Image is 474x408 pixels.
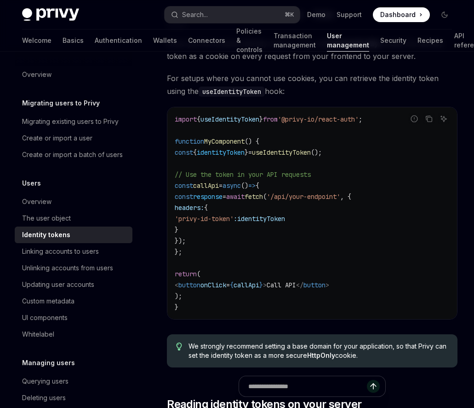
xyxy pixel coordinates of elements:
span: } [175,303,178,311]
button: Send message [367,380,380,393]
span: < [175,281,178,289]
div: Overview [22,196,51,207]
a: Deleting users [15,390,132,406]
span: const [175,181,193,190]
a: Support [337,10,362,19]
a: Updating user accounts [15,276,132,293]
span: => [248,181,256,190]
span: } [175,226,178,234]
span: ( [263,192,267,201]
span: await [226,192,245,201]
span: } [245,148,248,157]
button: Toggle dark mode [437,7,452,22]
span: } [259,281,263,289]
span: > [263,281,267,289]
span: } [259,115,263,123]
a: Demo [307,10,326,19]
h5: Migrating users to Privy [22,98,100,109]
span: headers: [175,204,204,212]
button: Ask AI [438,113,450,125]
span: callApi [234,281,259,289]
span: import [175,115,197,123]
span: () [241,181,248,190]
span: }); [175,237,186,245]
div: Custom metadata [22,296,74,307]
span: fetch [245,192,263,201]
div: The user object [22,213,71,224]
span: = [248,148,252,157]
a: Dashboard [373,7,430,22]
span: MyComponent [204,137,245,146]
a: Policies & controls [236,29,263,52]
span: : [234,215,237,223]
button: Report incorrect code [408,113,420,125]
span: () { [245,137,259,146]
span: identityToken [197,148,245,157]
span: Call API [267,281,296,289]
span: useIdentityToken [200,115,259,123]
h5: Managing users [22,357,75,368]
svg: Tip [176,343,183,351]
a: Recipes [417,29,443,52]
span: = [223,192,226,201]
span: , { [340,192,351,201]
img: dark logo [22,8,79,21]
span: const [175,148,193,157]
a: Migrating existing users to Privy [15,113,132,130]
span: response [193,192,223,201]
span: ); [175,292,182,300]
span: </ [296,281,303,289]
a: Overview [15,66,132,83]
span: onClick [200,281,226,289]
span: = [219,181,223,190]
a: Wallets [153,29,177,52]
a: UI components [15,309,132,326]
a: Welcome [22,29,51,52]
div: Identity tokens [22,229,70,240]
span: Dashboard [380,10,416,19]
div: Search... [182,9,208,20]
div: Querying users [22,376,69,387]
span: async [223,181,241,190]
div: Linking accounts to users [22,246,99,257]
span: We strongly recommend setting a base domain for your application, so that Privy can set the ident... [188,342,448,360]
a: Identity tokens [15,227,132,243]
span: { [197,115,200,123]
span: button [178,281,200,289]
span: ⌘ K [285,11,294,18]
span: { [256,181,259,190]
span: { [204,204,208,212]
a: The user object [15,210,132,227]
a: Overview [15,193,132,210]
h5: Users [22,178,41,189]
div: Unlinking accounts from users [22,262,113,274]
div: Create or import a user [22,133,92,144]
span: For setups where you cannot use cookies, you can retrieve the identity token using the hook: [167,72,457,98]
span: { [230,281,234,289]
span: (); [311,148,322,157]
span: { [193,148,197,157]
input: Ask a question... [248,376,367,396]
a: Whitelabel [15,326,132,343]
a: Connectors [188,29,225,52]
span: }; [175,248,182,256]
code: useIdentityToken [199,87,265,97]
div: Updating user accounts [22,279,94,290]
span: ( [197,270,200,278]
span: > [326,281,329,289]
div: Deleting users [22,392,66,403]
a: Transaction management [274,29,316,52]
strong: HttpOnly [307,351,335,359]
a: Create or import a batch of users [15,146,132,163]
a: User management [327,29,369,52]
span: ; [359,115,362,123]
span: '/api/your-endpoint' [267,192,340,201]
a: Create or import a user [15,130,132,146]
span: function [175,137,204,146]
span: callApi [193,181,219,190]
button: Open search [165,6,300,23]
div: UI components [22,312,68,323]
span: const [175,192,193,201]
span: from [263,115,278,123]
a: Authentication [95,29,142,52]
